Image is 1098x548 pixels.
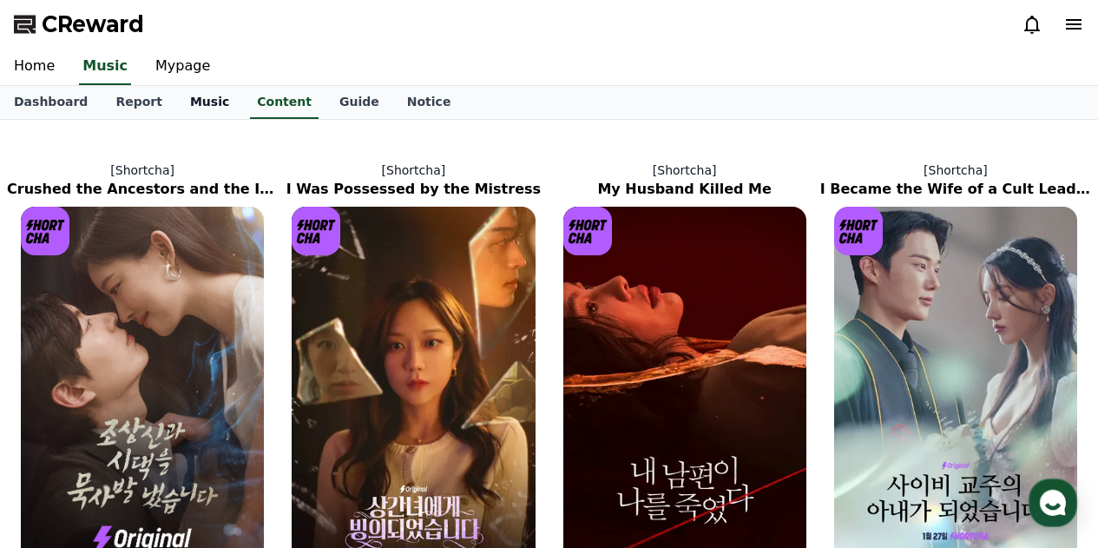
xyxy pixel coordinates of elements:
h2: Crushed the Ancestors and the In-Laws [7,179,278,200]
a: Music [176,86,243,119]
a: Mypage [141,49,224,85]
span: Settings [257,430,299,444]
a: Music [79,49,131,85]
a: Report [102,86,176,119]
span: CReward [42,10,144,38]
a: Home [5,404,115,447]
a: Settings [224,404,333,447]
a: Notice [393,86,465,119]
h2: I Was Possessed by the Mistress [278,179,549,200]
img: [object Object] Logo [834,207,883,255]
span: Home [44,430,75,444]
a: Messages [115,404,224,447]
p: [Shortcha] [7,162,278,179]
span: Messages [144,431,195,445]
img: [object Object] Logo [292,207,340,255]
p: [Shortcha] [549,162,820,179]
p: [Shortcha] [820,162,1091,179]
img: [object Object] Logo [21,207,69,255]
a: Guide [325,86,393,119]
h2: I Became the Wife of a Cult Leader [820,179,1091,200]
a: CReward [14,10,144,38]
img: [object Object] Logo [563,207,612,255]
a: Content [250,86,319,119]
h2: My Husband Killed Me [549,179,820,200]
p: [Shortcha] [278,162,549,179]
